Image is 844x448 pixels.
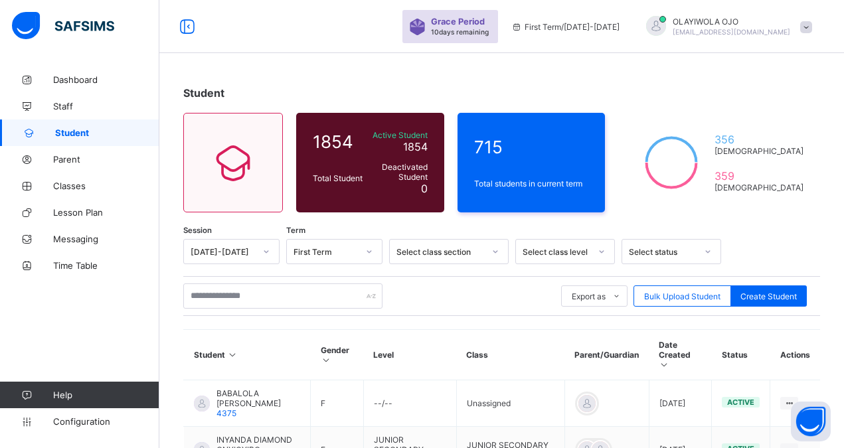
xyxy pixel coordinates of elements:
[740,291,797,301] span: Create Student
[311,380,364,427] td: F
[227,350,238,360] i: Sort in Ascending Order
[363,380,456,427] td: --/--
[191,247,255,257] div: [DATE]-[DATE]
[523,247,590,257] div: Select class level
[53,74,159,85] span: Dashboard
[715,169,803,183] span: 359
[53,260,159,271] span: Time Table
[55,127,159,138] span: Student
[311,330,364,380] th: Gender
[644,291,720,301] span: Bulk Upload Student
[403,140,428,153] span: 1854
[53,390,159,400] span: Help
[673,17,790,27] span: OLAYIWOLA OJO
[712,330,770,380] th: Status
[396,247,484,257] div: Select class section
[649,330,712,380] th: Date Created
[474,179,589,188] span: Total students in current term
[673,28,790,36] span: [EMAIL_ADDRESS][DOMAIN_NAME]
[309,170,366,187] div: Total Student
[715,146,803,156] span: [DEMOGRAPHIC_DATA]
[421,182,428,195] span: 0
[183,226,212,235] span: Session
[564,330,649,380] th: Parent/Guardian
[474,137,589,157] span: 715
[456,380,564,427] td: Unassigned
[53,416,159,427] span: Configuration
[184,330,311,380] th: Student
[409,19,426,35] img: sticker-purple.71386a28dfed39d6af7621340158ba97.svg
[294,247,358,257] div: First Term
[633,16,819,38] div: OLAYIWOLAOJO
[53,207,159,218] span: Lesson Plan
[770,330,820,380] th: Actions
[791,402,831,441] button: Open asap
[313,131,363,152] span: 1854
[53,154,159,165] span: Parent
[216,408,236,418] span: 4375
[629,247,697,257] div: Select status
[53,234,159,244] span: Messaging
[431,28,489,36] span: 10 days remaining
[511,22,620,32] span: session/term information
[715,133,803,146] span: 356
[12,12,114,40] img: safsims
[369,130,428,140] span: Active Student
[363,330,456,380] th: Level
[216,388,300,408] span: BABALOLA [PERSON_NAME]
[369,162,428,182] span: Deactivated Student
[659,360,670,370] i: Sort in Ascending Order
[649,380,712,427] td: [DATE]
[53,181,159,191] span: Classes
[715,183,803,192] span: [DEMOGRAPHIC_DATA]
[727,398,754,407] span: active
[321,355,332,365] i: Sort in Ascending Order
[431,17,485,27] span: Grace Period
[53,101,159,112] span: Staff
[456,330,564,380] th: Class
[183,86,224,100] span: Student
[572,291,606,301] span: Export as
[286,226,305,235] span: Term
